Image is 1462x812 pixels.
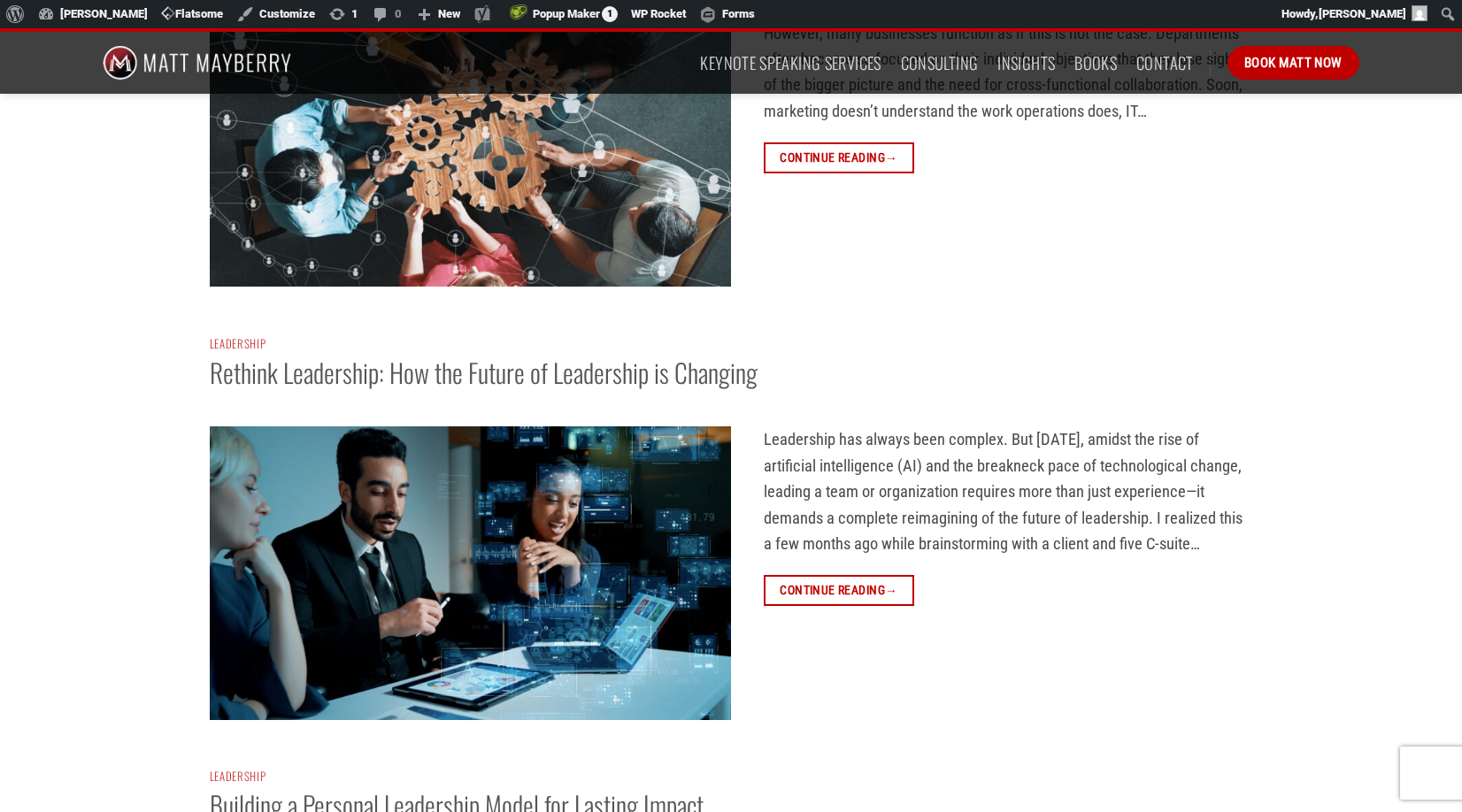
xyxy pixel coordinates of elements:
span: → [885,580,897,600]
span: Book Matt Now [1244,52,1343,73]
a: Leadership [210,335,265,352]
a: Continue reading→ [764,142,914,173]
a: Books [1074,47,1117,79]
a: Continue reading→ [764,575,914,606]
a: Keynote Speaking Services [700,47,881,79]
a: Insights [997,47,1055,79]
a: Contact [1136,47,1194,79]
a: Rethink Leadership: How the Future of Leadership is Changing [210,353,758,392]
a: Book Matt Now [1227,46,1359,80]
img: Matt Mayberry [103,32,291,94]
span: → [885,148,897,167]
img: future of leadership [210,426,731,719]
span: 1 [602,6,618,22]
span: [PERSON_NAME] [1319,7,1406,20]
p: Leadership has always been complex. But [DATE], amidst the rise of artificial intelligence (AI) a... [210,426,1252,556]
a: Leadership [210,768,265,785]
a: Consulting [901,47,979,79]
